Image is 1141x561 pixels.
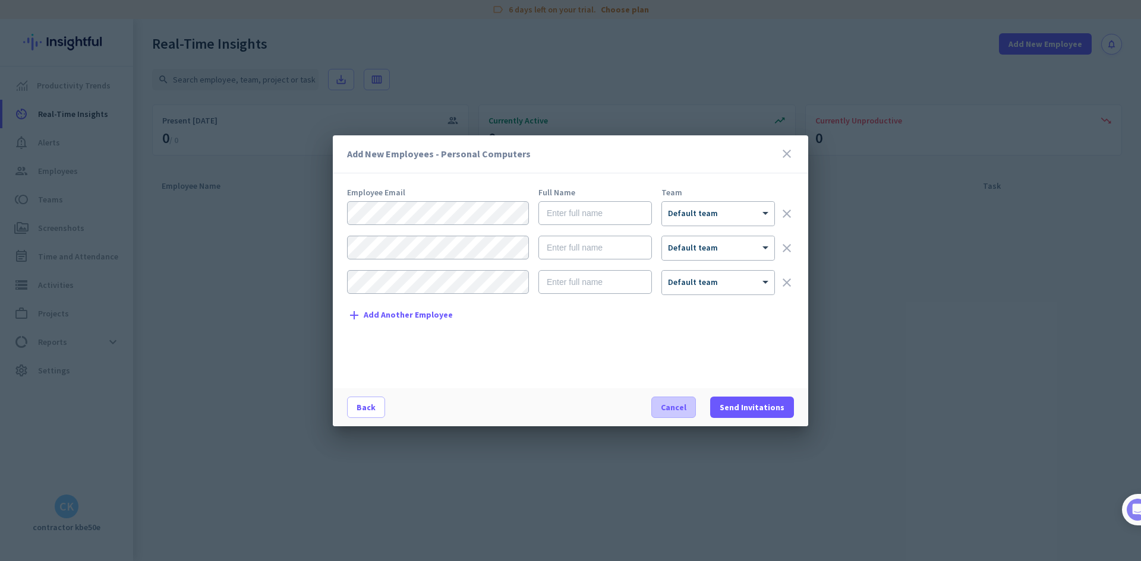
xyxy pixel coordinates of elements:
[661,401,686,413] span: Cancel
[538,270,652,294] input: Enter full name
[347,397,385,418] button: Back
[780,207,794,221] i: clear
[347,149,780,159] h3: Add New Employees - Personal Computers
[538,236,652,259] input: Enter full name
[720,401,784,413] span: Send Invitations
[780,275,794,290] i: clear
[661,188,775,196] div: Team
[780,147,794,161] i: close
[347,308,361,322] i: add
[780,241,794,255] i: clear
[347,188,529,196] div: Employee Email
[364,310,453,319] span: Add Another Employee
[538,188,652,196] div: Full Name
[357,401,376,413] span: Back
[651,397,696,418] button: Cancel
[538,201,652,225] input: Enter full name
[710,397,794,418] button: Send Invitations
